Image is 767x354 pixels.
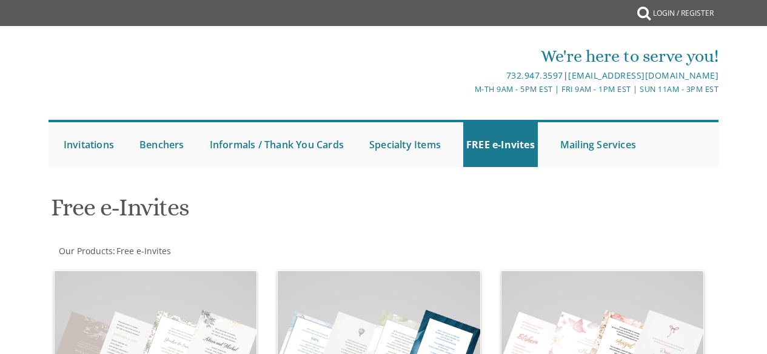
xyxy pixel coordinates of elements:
[51,194,489,230] h1: Free e-Invites
[272,68,718,83] div: |
[272,44,718,68] div: We're here to serve you!
[61,122,117,167] a: Invitations
[49,245,384,257] div: :
[115,245,171,257] a: Free e-Invites
[58,245,113,257] a: Our Products
[463,122,538,167] a: FREE e-Invites
[136,122,187,167] a: Benchers
[272,83,718,96] div: M-Th 9am - 5pm EST | Fri 9am - 1pm EST | Sun 11am - 3pm EST
[568,70,718,81] a: [EMAIL_ADDRESS][DOMAIN_NAME]
[116,245,171,257] span: Free e-Invites
[366,122,444,167] a: Specialty Items
[207,122,347,167] a: Informals / Thank You Cards
[506,70,563,81] a: 732.947.3597
[557,122,639,167] a: Mailing Services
